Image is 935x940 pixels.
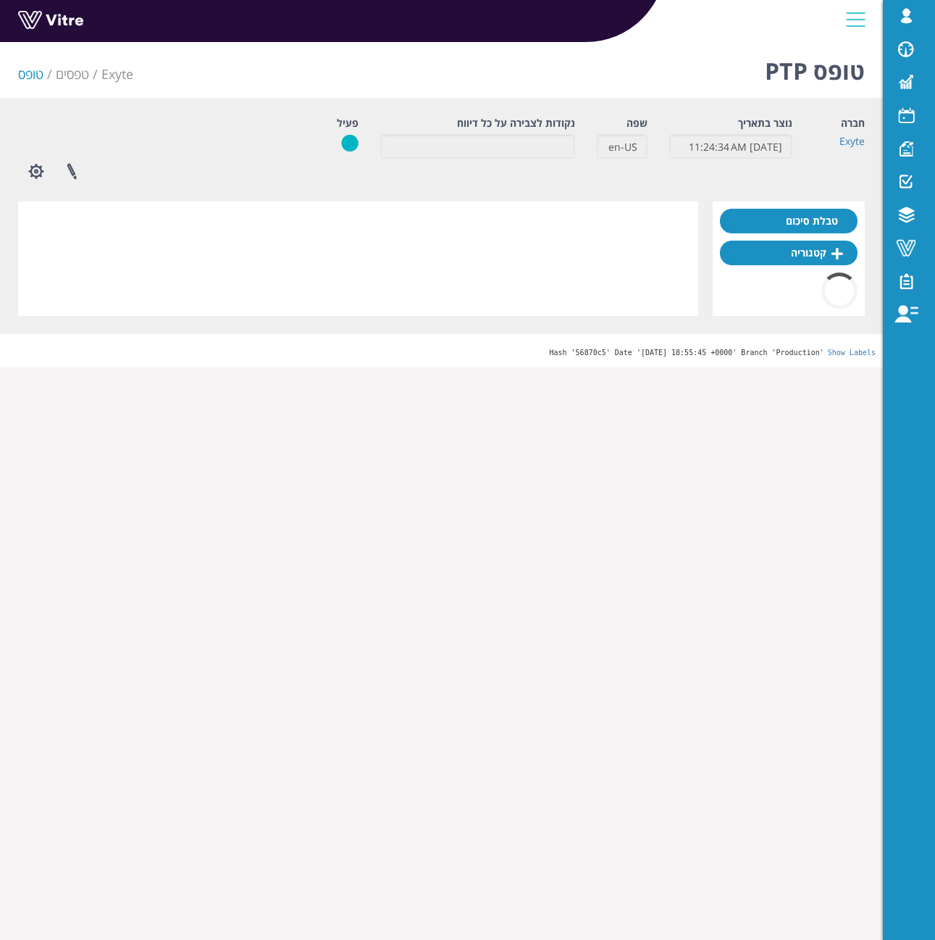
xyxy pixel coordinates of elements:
[549,349,823,357] span: Hash '56870c5' Date '[DATE] 18:55:45 +0000' Branch 'Production'
[341,134,359,152] img: yes
[720,209,858,233] a: טבלת סיכום
[828,349,876,357] a: Show Labels
[626,116,647,130] label: שפה
[56,65,89,83] a: טפסים
[18,65,56,84] li: טופס
[720,241,858,265] a: קטגוריה
[457,116,575,130] label: נקודות לצבירה על כל דיווח
[337,116,359,130] label: פעיל
[101,65,133,83] a: Exyte
[841,116,865,130] label: חברה
[765,36,865,98] h1: טופס PTP
[738,116,792,130] label: נוצר בתאריך
[839,134,865,148] a: Exyte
